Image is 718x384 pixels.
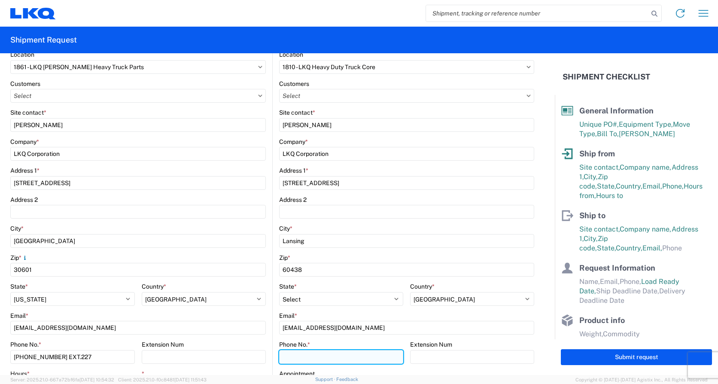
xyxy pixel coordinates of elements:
span: [DATE] 11:51:43 [174,377,207,382]
label: City [10,225,24,232]
button: Submit request [561,349,712,365]
label: Location [279,51,303,58]
span: Product info [579,316,625,325]
input: Select [10,60,266,74]
label: Zip [279,254,290,262]
label: Site contact [279,109,315,116]
span: Equipment Type, [619,120,673,128]
label: Email [279,312,297,320]
label: State [279,283,297,290]
label: Site contact [10,109,46,116]
label: Address 1 [10,167,40,174]
a: Feedback [336,377,358,382]
label: Location [10,51,34,58]
label: City [279,225,292,232]
input: Select [279,89,534,103]
span: Phone, [620,277,641,286]
label: Address 1 [279,167,308,174]
span: State, [597,182,616,190]
label: Company [10,138,39,146]
span: State, [597,244,616,252]
label: Appointment [279,370,315,378]
label: Address 2 [279,196,307,204]
label: Zip [10,254,28,262]
input: Select [279,60,534,74]
label: Country [410,283,435,290]
h2: Shipment Request [10,35,77,45]
span: Ship from [579,149,615,158]
label: Customers [279,80,309,88]
span: Hours to [596,192,623,200]
span: City, [584,235,598,243]
span: Ship Deadline Date, [596,287,659,295]
span: Client: 2025.21.0-f0c8481 [118,377,207,382]
span: Company name, [620,163,672,171]
span: Phone [662,244,682,252]
span: Bill To, [597,130,619,138]
label: Customers [10,80,40,88]
label: Phone No. [279,341,310,348]
span: Country, [616,244,642,252]
span: Weight, [579,330,603,338]
span: Ship to [579,211,605,220]
input: Select [10,89,266,103]
span: [DATE] 10:54:32 [79,377,114,382]
span: Site contact, [579,225,620,233]
span: Request Information [579,263,655,272]
label: Country [142,283,166,290]
label: Hours [10,370,30,378]
input: Shipment, tracking or reference number [426,5,648,21]
span: Email, [642,182,662,190]
span: Country, [616,182,642,190]
span: General Information [579,106,654,115]
span: Company name, [620,225,672,233]
span: Commodity [603,330,640,338]
span: Unique PO#, [579,120,619,128]
label: Extension Num [142,341,184,348]
label: Address 2 [10,196,38,204]
span: Copyright © [DATE]-[DATE] Agistix Inc., All Rights Reserved [575,376,708,384]
span: Server: 2025.21.0-667a72bf6fa [10,377,114,382]
a: Support [315,377,337,382]
label: Email [10,312,28,320]
h2: Shipment Checklist [563,72,650,82]
span: City, [584,173,598,181]
label: Company [279,138,308,146]
label: Extension Num [410,341,452,348]
label: State [10,283,28,290]
span: Phone, [662,182,684,190]
span: [PERSON_NAME] [619,130,675,138]
span: Email, [642,244,662,252]
span: Site contact, [579,163,620,171]
span: Name, [579,277,600,286]
label: Phone No. [10,341,41,348]
span: Email, [600,277,620,286]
